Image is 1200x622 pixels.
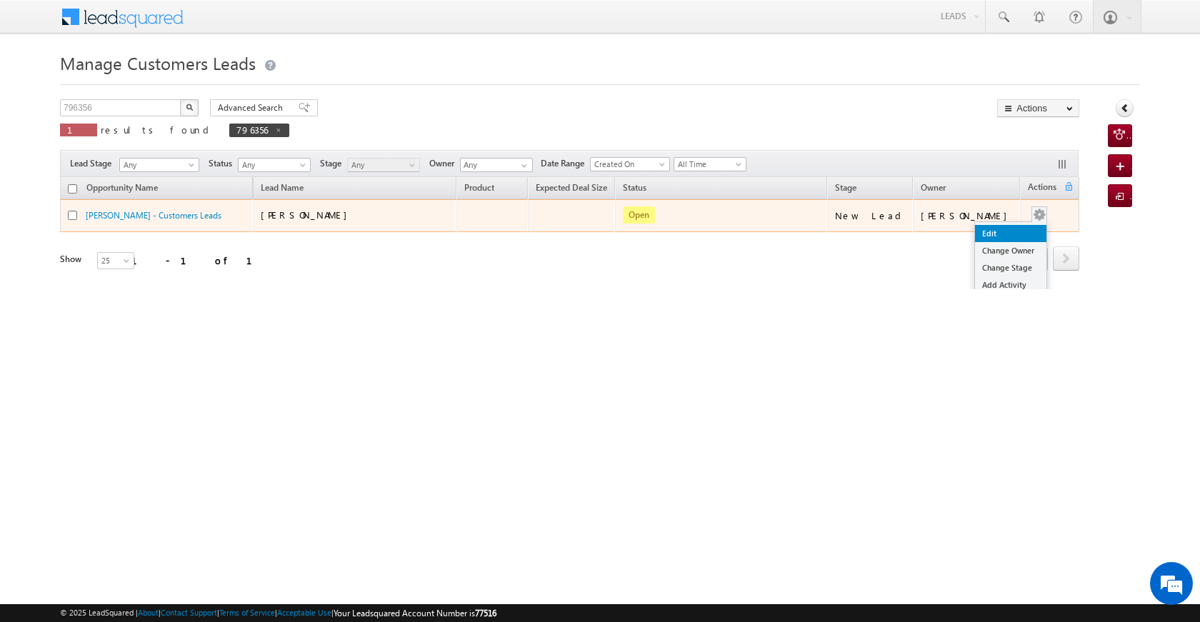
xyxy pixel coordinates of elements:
span: Any [348,159,416,171]
a: Add Activity [975,276,1046,294]
a: [PERSON_NAME] - Customers Leads [86,210,221,221]
input: Type to Search [460,158,533,172]
span: Lead Stage [70,157,117,170]
span: Advanced Search [218,101,287,114]
span: Date Range [541,157,590,170]
span: Owner [921,182,946,193]
a: Any [119,158,199,172]
span: 1 [67,124,90,136]
span: Open [623,206,655,224]
a: Show All Items [514,159,531,173]
a: About [138,608,159,617]
span: Opportunity Name [86,182,158,193]
a: Change Owner [975,242,1046,259]
button: Actions [997,99,1079,117]
div: New Lead [835,209,906,222]
span: Expected Deal Size [536,182,607,193]
a: next [1053,248,1079,271]
span: Lead Name [254,180,311,199]
span: Created On [591,158,665,171]
span: Any [239,159,306,171]
span: © 2025 LeadSquared | | | | | [60,606,496,620]
span: 25 [98,254,136,267]
a: Change Stage [975,259,1046,276]
span: All Time [674,158,742,171]
a: Stage [828,180,864,199]
span: 77516 [475,608,496,618]
span: Your Leadsquared Account Number is [334,608,496,618]
span: Any [120,159,194,171]
span: results found [101,124,214,136]
span: Manage Customers Leads [60,51,256,74]
a: Terms of Service [219,608,275,617]
a: Any [238,158,311,172]
input: Check all records [68,184,77,194]
img: Search [186,104,193,111]
a: Opportunity Name [79,180,165,199]
a: Status [616,180,654,199]
a: Created On [590,157,670,171]
a: Contact Support [161,608,217,617]
span: Owner [429,157,460,170]
span: 796356 [236,124,268,136]
div: 1 - 1 of 1 [131,252,269,269]
div: Show [60,253,86,266]
a: All Time [674,157,746,171]
span: Stage [320,157,347,170]
a: Any [347,158,420,172]
a: Edit [975,225,1046,242]
span: Status [209,157,238,170]
span: Actions [1021,179,1064,198]
div: [PERSON_NAME] [921,209,1014,222]
a: Acceptable Use [277,608,331,617]
span: [PERSON_NAME] [261,209,354,221]
span: Stage [835,182,856,193]
a: Expected Deal Size [529,180,614,199]
span: next [1053,246,1079,271]
a: 25 [97,252,134,269]
span: Product [464,182,494,193]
